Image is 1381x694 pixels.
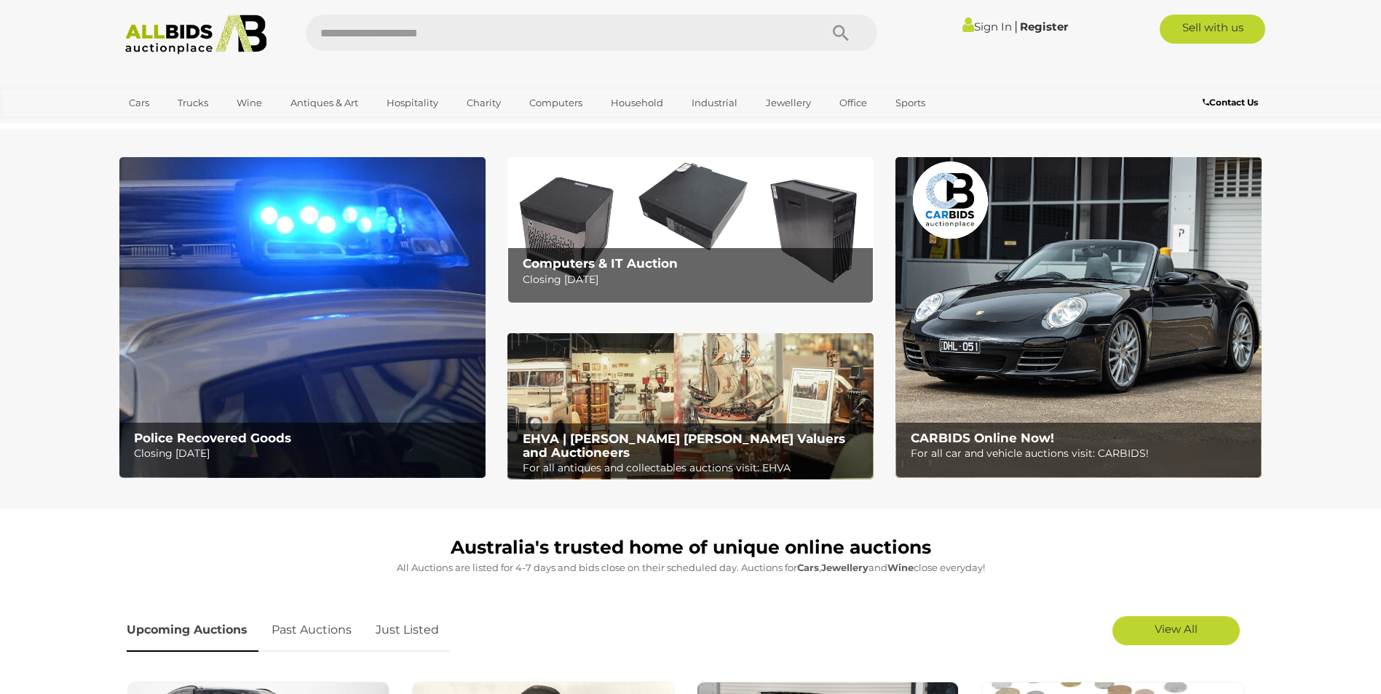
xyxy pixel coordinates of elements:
b: Contact Us [1203,97,1258,108]
a: View All [1112,616,1240,645]
h1: Australia's trusted home of unique online auctions [127,538,1255,558]
a: Just Listed [365,609,450,652]
a: Industrial [682,91,747,115]
strong: Jewellery [821,562,868,573]
a: Office [830,91,877,115]
a: Police Recovered Goods Police Recovered Goods Closing [DATE] [119,157,486,478]
a: Household [601,91,673,115]
a: Register [1020,20,1068,33]
a: Trucks [168,91,218,115]
img: Allbids.com.au [117,15,275,55]
span: View All [1155,622,1198,636]
a: EHVA | Evans Hastings Valuers and Auctioneers EHVA | [PERSON_NAME] [PERSON_NAME] Valuers and Auct... [507,333,874,480]
img: Police Recovered Goods [119,157,486,478]
a: Sell with us [1160,15,1265,44]
p: Closing [DATE] [134,444,477,463]
img: EHVA | Evans Hastings Valuers and Auctioneers [507,333,874,480]
a: Computers & IT Auction Computers & IT Auction Closing [DATE] [507,157,874,303]
img: Computers & IT Auction [507,157,874,303]
p: All Auctions are listed for 4-7 days and bids close on their scheduled day. Auctions for , and cl... [127,559,1255,576]
a: Jewellery [756,91,820,115]
a: Antiques & Art [281,91,368,115]
a: [GEOGRAPHIC_DATA] [119,115,242,139]
img: CARBIDS Online Now! [895,157,1262,478]
a: Past Auctions [261,609,363,652]
b: Police Recovered Goods [134,431,291,445]
strong: Cars [797,562,819,573]
p: Closing [DATE] [523,271,866,289]
a: Wine [227,91,272,115]
a: Sign In [962,20,1012,33]
strong: Wine [887,562,914,573]
a: Computers [520,91,592,115]
a: CARBIDS Online Now! CARBIDS Online Now! For all car and vehicle auctions visit: CARBIDS! [895,157,1262,478]
span: | [1014,18,1018,34]
a: Sports [886,91,935,115]
a: Hospitality [377,91,448,115]
b: EHVA | [PERSON_NAME] [PERSON_NAME] Valuers and Auctioneers [523,431,845,460]
a: Cars [119,91,159,115]
a: Contact Us [1203,95,1262,111]
p: For all antiques and collectables auctions visit: EHVA [523,459,866,477]
a: Charity [457,91,510,115]
a: Upcoming Auctions [127,609,258,652]
b: CARBIDS Online Now! [911,431,1054,445]
b: Computers & IT Auction [523,256,678,271]
p: For all car and vehicle auctions visit: CARBIDS! [911,444,1254,463]
button: Search [804,15,877,51]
